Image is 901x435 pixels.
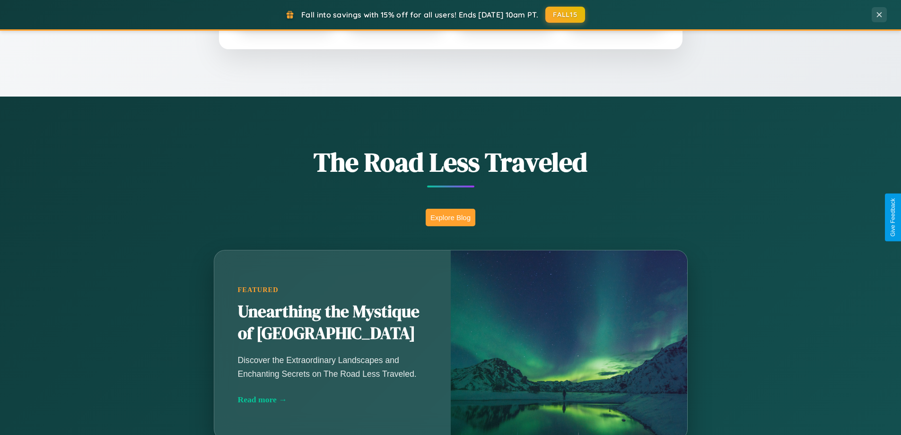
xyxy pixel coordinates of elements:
div: Featured [238,286,427,294]
span: Fall into savings with 15% off for all users! Ends [DATE] 10am PT. [301,10,538,19]
h2: Unearthing the Mystique of [GEOGRAPHIC_DATA] [238,301,427,345]
div: Give Feedback [890,198,896,237]
div: Read more → [238,395,427,405]
button: Explore Blog [426,209,475,226]
p: Discover the Extraordinary Landscapes and Enchanting Secrets on The Road Less Traveled. [238,354,427,380]
h1: The Road Less Traveled [167,144,735,180]
button: FALL15 [545,7,585,23]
